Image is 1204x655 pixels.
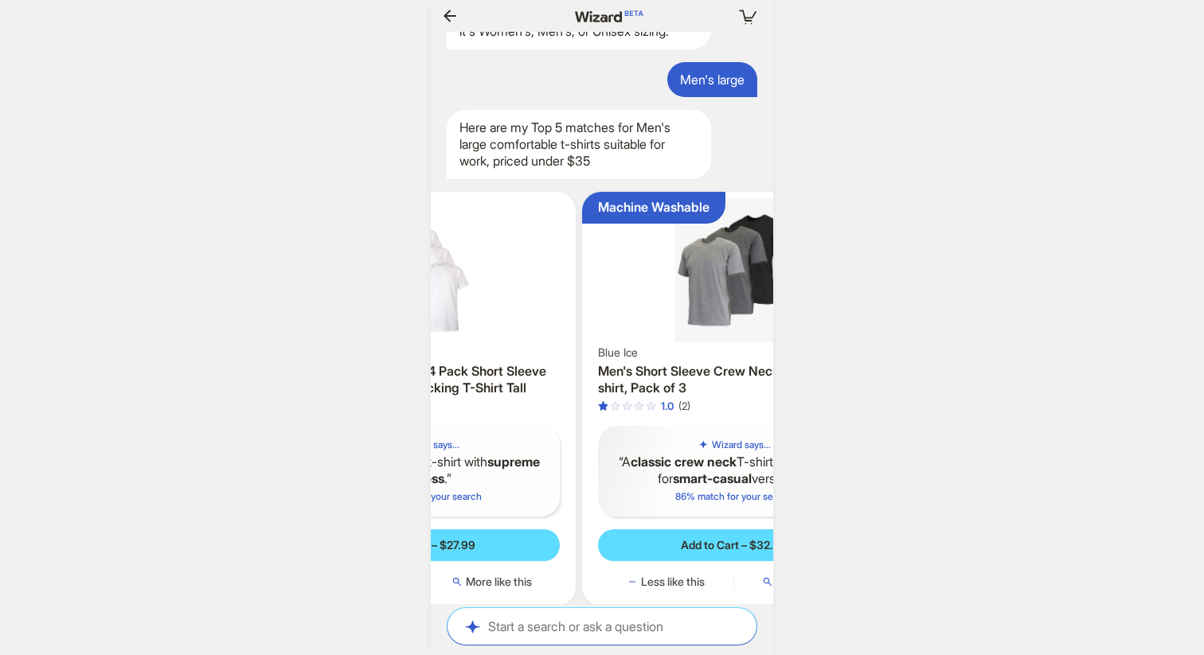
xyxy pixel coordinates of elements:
[611,454,858,487] q: A T-shirt set designed for versatility.
[588,198,881,342] img: Men's Short Sleeve Crew Neck Classic T-shirt, Pack of 3
[447,110,711,178] div: Here are my Top 5 matches for Men's large comfortable t-shirts suitable for work, priced under $35
[634,401,644,411] span: star
[622,401,632,411] span: star
[598,363,871,396] h3: Men's Short Sleeve Crew Neck Classic T-shirt, Pack of 3
[678,400,690,413] div: (2)
[401,439,459,451] h5: Wizard says...
[667,62,757,98] div: Men's large
[712,439,771,451] h5: Wizard says...
[466,575,532,589] span: More like this
[598,401,608,411] span: star
[673,470,752,486] b: smart-casual
[610,401,620,411] span: star
[598,199,709,216] div: Machine Washable
[681,538,788,552] span: Add to Cart – $32.00
[661,400,674,413] div: 1.0
[675,490,792,502] span: 86 % match for your search
[598,400,674,413] div: 1.0 out of 5 stars
[631,454,737,470] b: classic crew neck
[646,401,656,411] span: star
[641,575,705,589] span: Less like this
[598,345,638,360] span: Blue Ice
[424,574,560,590] button: More like this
